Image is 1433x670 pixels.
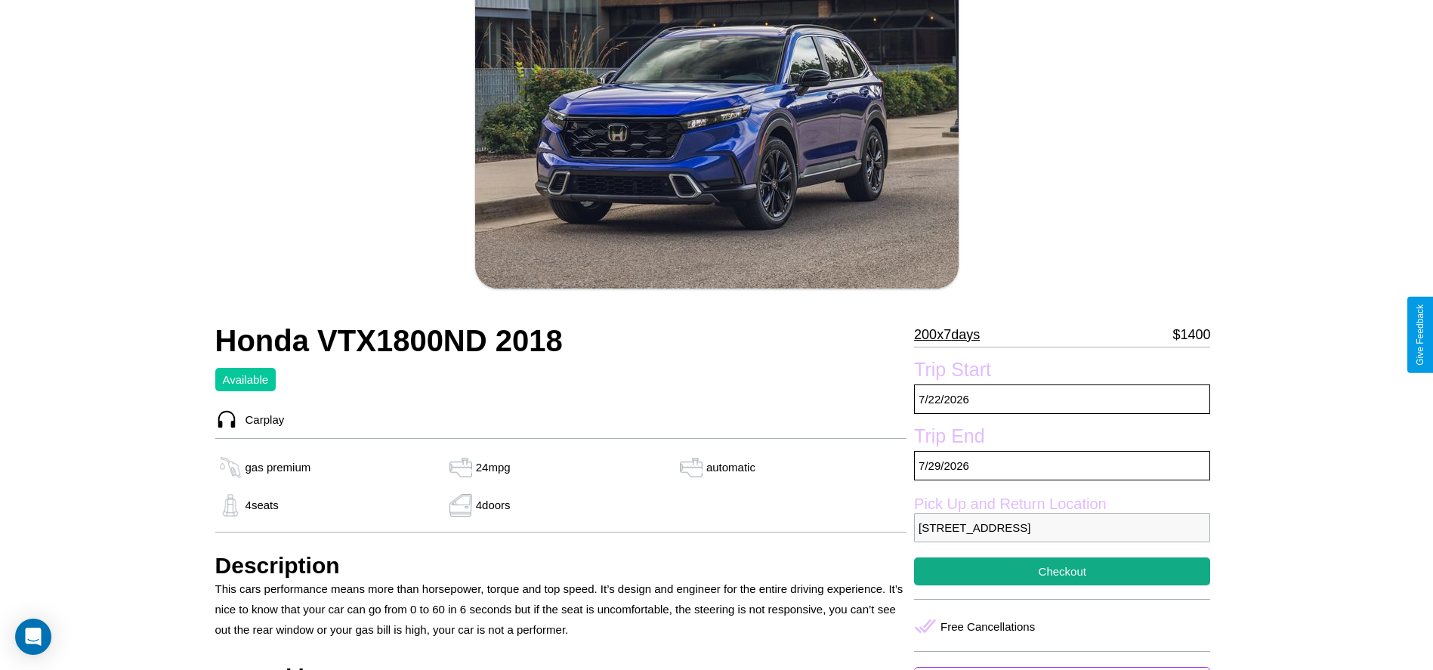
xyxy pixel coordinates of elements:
[914,513,1210,542] p: [STREET_ADDRESS]
[476,457,511,477] p: 24 mpg
[914,359,1210,384] label: Trip Start
[940,616,1035,637] p: Free Cancellations
[215,579,907,640] p: This cars performance means more than horsepower, torque and top speed. It’s design and engineer ...
[476,495,511,515] p: 4 doors
[215,456,246,479] img: gas
[1172,323,1210,347] p: $ 1400
[215,494,246,517] img: gas
[246,495,279,515] p: 4 seats
[238,409,285,430] p: Carplay
[914,451,1210,480] p: 7 / 29 / 2026
[1415,304,1425,366] div: Give Feedback
[215,553,907,579] h3: Description
[246,457,311,477] p: gas premium
[676,456,706,479] img: gas
[706,457,755,477] p: automatic
[914,425,1210,451] label: Trip End
[914,496,1210,513] label: Pick Up and Return Location
[914,557,1210,585] button: Checkout
[223,369,269,390] p: Available
[215,324,907,358] h2: Honda VTX1800ND 2018
[914,323,980,347] p: 200 x 7 days
[15,619,51,655] div: Open Intercom Messenger
[446,494,476,517] img: gas
[446,456,476,479] img: gas
[914,384,1210,414] p: 7 / 22 / 2026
